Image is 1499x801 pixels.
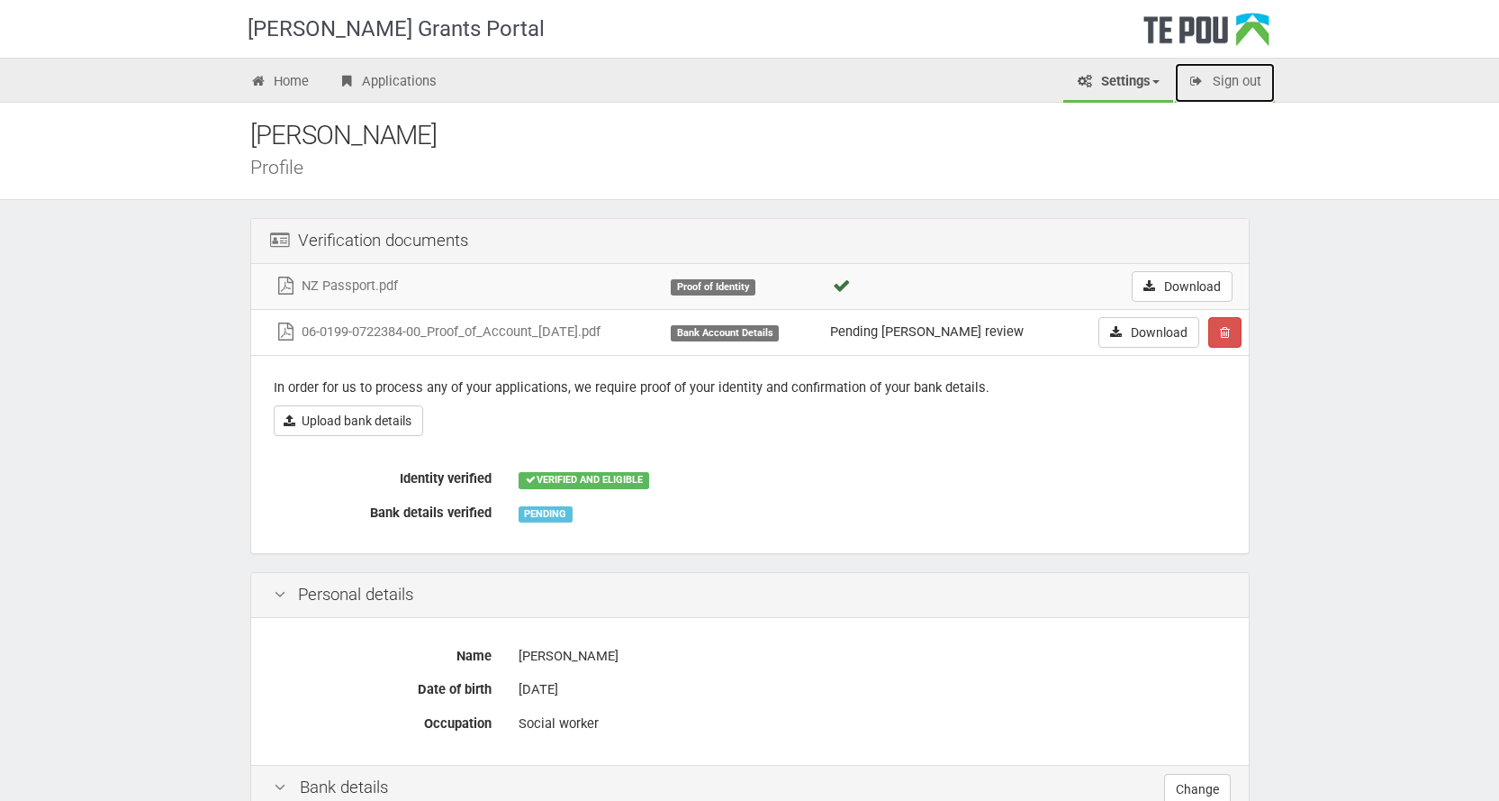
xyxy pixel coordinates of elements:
[274,378,1226,397] p: In order for us to process any of your applications, we require proof of your identity and confir...
[275,278,398,294] a: NZ Passport.pdf
[260,463,505,488] label: Identity verified
[251,219,1249,264] div: Verification documents
[237,63,323,103] a: Home
[671,325,779,341] div: Bank Account Details
[250,116,1277,155] div: [PERSON_NAME]
[250,158,1277,177] div: Profile
[1063,63,1173,103] a: Settings
[519,506,573,523] div: PENDING
[519,674,1226,705] div: [DATE]
[251,573,1249,618] div: Personal details
[274,405,423,436] a: Upload bank details
[1175,63,1275,103] a: Sign out
[1143,13,1269,58] div: Te Pou Logo
[324,63,450,103] a: Applications
[1098,317,1199,348] a: Download
[671,279,755,296] div: Proof of Identity
[519,472,649,488] div: VERIFIED AND ELIGIBLE
[519,708,1226,740] div: Social worker
[260,674,505,699] label: Date of birth
[260,497,505,523] label: Bank details verified
[519,641,1226,672] div: [PERSON_NAME]
[823,309,1065,355] td: Pending [PERSON_NAME] review
[260,708,505,733] label: Occupation
[275,323,601,340] a: 06-0199-0722384-00_Proof_of_Account_[DATE].pdf
[1132,271,1233,302] a: Download
[260,641,505,666] label: Name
